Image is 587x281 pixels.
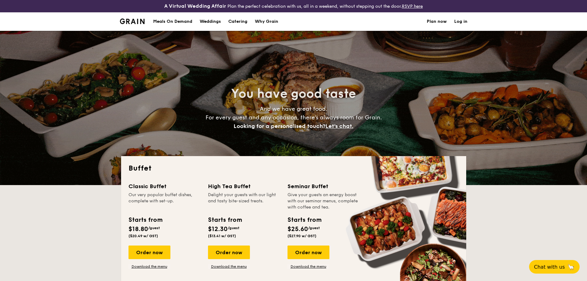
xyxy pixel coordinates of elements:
[228,226,239,230] span: /guest
[228,12,247,31] h1: Catering
[164,2,226,10] h4: A Virtual Wedding Affair
[402,4,423,9] a: RSVP here
[120,19,145,24] a: Logotype
[287,192,360,210] div: Give your guests an energy boost with our seminar menus, complete with coffee and tea.
[251,12,282,31] a: Why Grain
[128,182,201,191] div: Classic Buffet
[225,12,251,31] a: Catering
[308,226,320,230] span: /guest
[287,182,360,191] div: Seminar Buffet
[148,226,160,230] span: /guest
[128,225,148,233] span: $18.80
[120,19,145,24] img: Grain
[208,234,236,238] span: ($13.41 w/ GST)
[128,215,162,225] div: Starts from
[128,234,158,238] span: ($20.49 w/ GST)
[287,225,308,233] span: $25.60
[287,215,321,225] div: Starts from
[208,225,228,233] span: $12.30
[529,260,580,274] button: Chat with us🦙
[287,234,316,238] span: ($27.90 w/ GST)
[128,246,170,259] div: Order now
[208,264,250,269] a: Download the menu
[128,264,170,269] a: Download the menu
[208,182,280,191] div: High Tea Buffet
[208,246,250,259] div: Order now
[116,2,471,10] div: Plan the perfect celebration with us, all in a weekend, without stepping out the door.
[196,12,225,31] a: Weddings
[567,263,575,271] span: 🦙
[149,12,196,31] a: Meals On Demand
[208,215,242,225] div: Starts from
[255,12,278,31] div: Why Grain
[153,12,192,31] div: Meals On Demand
[534,264,565,270] span: Chat with us
[287,264,329,269] a: Download the menu
[128,192,201,210] div: Our very popular buffet dishes, complete with set-up.
[208,192,280,210] div: Delight your guests with our light and tasty bite-sized treats.
[287,246,329,259] div: Order now
[427,12,447,31] a: Plan now
[200,12,221,31] div: Weddings
[325,123,353,130] span: Let's chat.
[128,163,459,173] h2: Buffet
[454,12,467,31] a: Log in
